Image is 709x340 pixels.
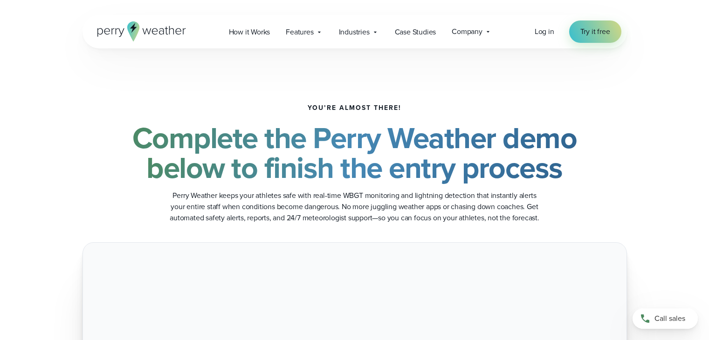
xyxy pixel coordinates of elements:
a: Call sales [633,308,698,329]
p: Perry Weather keeps your athletes safe with real-time WBGT monitoring and lightning detection tha... [168,190,541,224]
a: Try it free [569,20,621,43]
span: How it Works [229,27,270,38]
span: Try it free [580,26,610,37]
span: Features [286,27,313,38]
span: Call sales [654,313,685,324]
h5: You’re almost there! [308,104,401,112]
a: Log in [535,26,554,37]
span: Industries [339,27,370,38]
span: Company [452,26,482,37]
a: How it Works [221,22,278,41]
span: Case Studies [395,27,436,38]
a: Case Studies [387,22,444,41]
strong: Complete the Perry Weather demo below to finish the entry process [132,116,577,190]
